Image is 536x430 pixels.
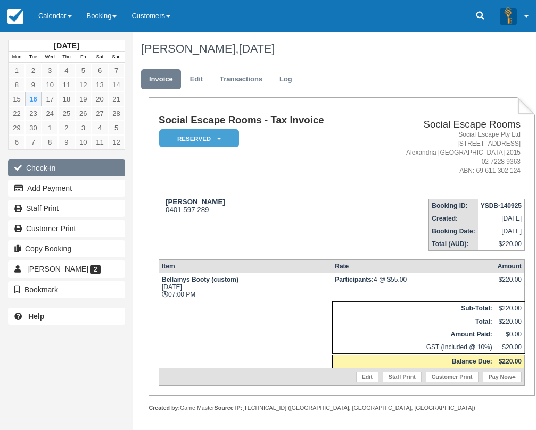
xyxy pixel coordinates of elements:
a: 24 [42,106,58,121]
a: 4 [58,63,75,78]
a: 25 [58,106,75,121]
h1: [PERSON_NAME], [141,43,527,55]
a: 30 [25,121,42,135]
a: 3 [75,121,92,135]
address: Social Escape Pty Ltd [STREET_ADDRESS] Alexandria [GEOGRAPHIC_DATA] 2015 02 7228 9363 ABN: 69 611... [373,130,521,176]
a: 11 [58,78,75,92]
a: 6 [92,63,108,78]
th: Item [159,260,332,273]
a: Reserved [159,129,235,148]
a: 12 [75,78,92,92]
a: 23 [25,106,42,121]
th: Total (AUD): [429,238,478,251]
b: Help [28,312,44,321]
div: $220.00 [498,276,522,292]
th: Sub-Total: [332,302,495,315]
th: Booking Date: [429,225,478,238]
strong: Created by: [149,404,180,411]
a: Customer Print [426,372,479,382]
th: Created: [429,212,478,225]
a: 13 [92,78,108,92]
a: 6 [9,135,25,149]
a: 15 [9,92,25,106]
th: Wed [42,52,58,63]
th: Balance Due: [332,355,495,368]
td: $0.00 [495,328,525,341]
td: 4 @ $55.00 [332,273,495,301]
td: [DATE] [478,225,525,238]
th: Fri [75,52,92,63]
h1: Social Escape Rooms - Tax Invoice [159,115,369,126]
a: 1 [9,63,25,78]
a: [PERSON_NAME] 2 [8,260,125,277]
th: Tue [25,52,42,63]
a: 7 [108,63,125,78]
span: [DATE] [238,42,275,55]
th: Amount Paid: [332,328,495,341]
th: Thu [58,52,75,63]
a: 21 [108,92,125,106]
a: 10 [42,78,58,92]
a: 5 [75,63,92,78]
a: 5 [108,121,125,135]
th: Mon [9,52,25,63]
a: 8 [9,78,25,92]
td: $220.00 [495,315,525,328]
button: Add Payment [8,180,125,197]
h2: Social Escape Rooms [373,119,521,130]
strong: Bellamys Booty (custom) [162,276,238,283]
th: Booking ID: [429,199,478,213]
a: 1 [42,121,58,135]
strong: [PERSON_NAME] [166,198,225,206]
a: 3 [42,63,58,78]
div: 0401 597 289 [159,198,369,214]
th: Sun [108,52,125,63]
a: 18 [58,92,75,106]
a: Help [8,308,125,325]
div: Game Master [TECHNICAL_ID] ([GEOGRAPHIC_DATA], [GEOGRAPHIC_DATA], [GEOGRAPHIC_DATA]) [149,404,534,412]
a: Edit [356,372,378,382]
img: checkfront-main-nav-mini-logo.png [7,9,23,24]
td: $220.00 [495,302,525,315]
td: $220.00 [478,238,525,251]
td: GST (Included @ 10%) [332,341,495,355]
button: Copy Booking [8,240,125,257]
a: 17 [42,92,58,106]
a: Customer Print [8,220,125,237]
strong: Participants [335,276,374,283]
a: 11 [92,135,108,149]
a: Transactions [212,69,270,90]
a: Invoice [141,69,181,90]
a: 4 [92,121,108,135]
em: Reserved [159,129,239,148]
a: 14 [108,78,125,92]
a: Log [271,69,300,90]
td: [DATE] [478,212,525,225]
td: $20.00 [495,341,525,355]
strong: $220.00 [499,358,522,365]
span: [PERSON_NAME] [27,265,88,273]
a: 12 [108,135,125,149]
strong: Source IP: [215,404,243,411]
a: 7 [25,135,42,149]
td: [DATE] 07:00 PM [159,273,332,301]
a: 19 [75,92,92,106]
a: 28 [108,106,125,121]
a: 29 [9,121,25,135]
img: A3 [500,7,517,24]
a: 9 [58,135,75,149]
a: 8 [42,135,58,149]
a: 2 [58,121,75,135]
th: Rate [332,260,495,273]
button: Bookmark [8,281,125,298]
th: Sat [92,52,108,63]
strong: [DATE] [54,41,79,50]
a: 27 [92,106,108,121]
th: Amount [495,260,525,273]
a: 10 [75,135,92,149]
strong: YSDB-140925 [481,202,522,209]
a: Staff Print [8,200,125,217]
button: Check-in [8,159,125,176]
a: Staff Print [383,372,422,382]
span: 2 [90,265,101,274]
